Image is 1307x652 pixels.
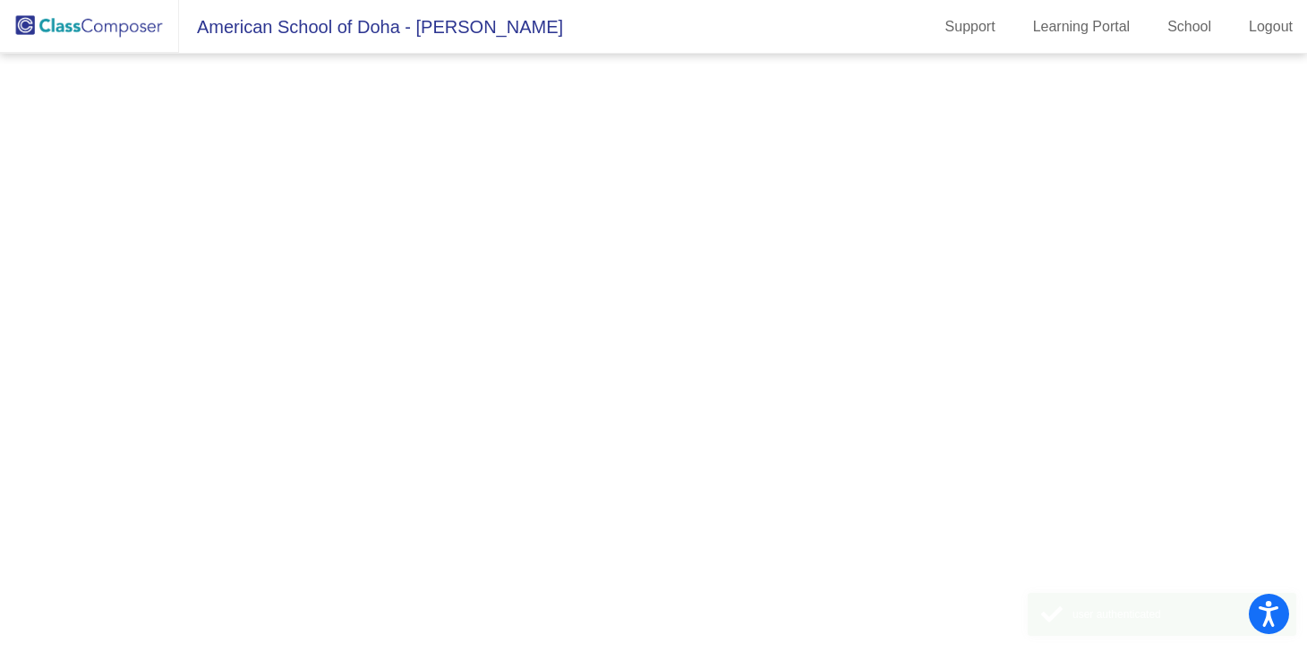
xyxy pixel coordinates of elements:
[1234,13,1307,41] a: Logout
[179,13,563,41] span: American School of Doha - [PERSON_NAME]
[931,13,1010,41] a: Support
[1153,13,1226,41] a: School
[1019,13,1145,41] a: Learning Portal
[1072,606,1283,622] div: user authenticated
